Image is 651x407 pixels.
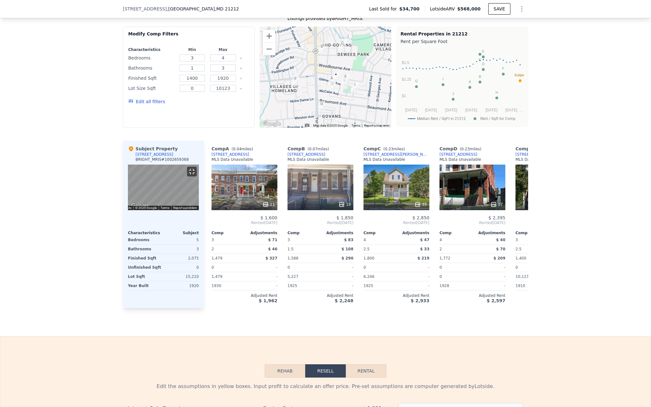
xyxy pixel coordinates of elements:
[212,230,244,235] div: Comp
[515,265,518,270] span: 0
[439,274,442,279] span: 0
[398,281,429,290] div: -
[261,120,282,128] img: Google
[385,147,393,151] span: 0.23
[489,215,505,220] span: $ 2,395
[338,201,351,208] div: 19
[401,46,524,125] svg: A chart.
[496,91,498,94] text: H
[402,94,406,98] text: $1
[212,245,243,254] div: 2
[268,238,277,242] span: $ 71
[469,80,471,84] text: A
[396,230,429,235] div: Adjustments
[363,274,374,279] span: 6,246
[505,108,517,112] text: [DATE]
[244,230,277,235] div: Adjustments
[165,235,199,244] div: 5
[363,265,366,270] span: 0
[515,245,547,254] div: 2.5
[520,108,523,112] text: …
[288,293,353,298] div: Adjusted Rent
[136,152,173,157] div: [STREET_ADDRESS]
[328,75,335,86] div: 5213 Ready Ave
[212,220,277,225] span: Rented [DATE]
[292,76,299,86] div: 5218 Downing Rd
[457,6,481,11] span: $568,000
[309,147,318,151] span: 0.07
[487,298,505,303] span: $ 2,597
[128,53,175,62] div: Bedrooms
[515,281,547,290] div: 1910
[268,247,277,251] span: $ 46
[262,201,275,208] div: 21
[420,247,429,251] span: $ 33
[515,152,553,157] a: [STREET_ADDRESS]
[128,31,249,42] div: Modify Comp Filters
[363,238,366,242] span: 4
[479,75,481,78] text: B
[482,62,484,66] text: D
[128,230,163,235] div: Characteristics
[413,215,429,220] span: $ 2,850
[288,245,319,254] div: 1.5
[344,238,353,242] span: $ 83
[351,82,358,92] div: 5207 Ivanhoe Ave
[363,281,395,290] div: 1925
[339,40,346,51] div: 5504 Craig Ave
[128,281,162,290] div: Year Built
[263,43,275,55] button: Zoom out
[363,157,405,162] div: MLS Data Unavailable
[515,256,526,260] span: 1,400
[363,152,429,157] div: [STREET_ADDRESS][PERSON_NAME]
[265,364,305,378] button: Rehab
[515,220,581,225] span: Rented [DATE]
[212,281,243,290] div: 1930
[288,265,290,270] span: 0
[128,272,162,281] div: Lot Sqft
[439,265,442,270] span: 0
[474,263,505,272] div: -
[212,238,214,242] span: 3
[439,281,471,290] div: 1928
[165,281,199,290] div: 1920
[496,238,505,242] span: $ 40
[215,6,239,11] span: , MD 21212
[165,254,199,263] div: 2,075
[212,265,214,270] span: 0
[128,263,162,272] div: Unfinished Sqft
[363,230,396,235] div: Comp
[259,298,277,303] span: $ 1,962
[363,245,395,254] div: 2.5
[439,146,484,152] div: Comp D
[465,108,477,112] text: [DATE]
[488,3,510,15] button: SAVE
[341,256,353,260] span: $ 290
[405,108,417,112] text: [DATE]
[187,167,197,176] button: Toggle fullscreen view
[261,120,282,128] a: Open this area in Google Maps (opens a new window)
[240,77,242,80] button: Clear
[474,272,505,281] div: -
[474,281,505,290] div: -
[490,201,503,208] div: 37
[246,281,277,290] div: -
[329,81,336,91] div: 608 Mccabe Ave
[313,124,348,127] span: Map data ©2025 Google
[479,58,481,62] text: C
[261,215,277,220] span: $ 1,600
[417,256,429,260] span: $ 219
[288,152,325,157] a: [STREET_ADDRESS]
[341,247,353,251] span: $ 108
[439,230,472,235] div: Comp
[363,146,408,152] div: Comp C
[212,152,249,157] a: [STREET_ADDRESS]
[128,383,523,390] div: Edit the assumptions in yellow boxes. Input profit to calculate an offer price. Pre-set assumptio...
[363,293,429,298] div: Adjusted Rent
[305,147,332,151] span: ( miles)
[209,47,237,52] div: Max
[305,364,346,378] button: Resell
[128,254,162,263] div: Finished Sqft
[320,230,353,235] div: Adjustments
